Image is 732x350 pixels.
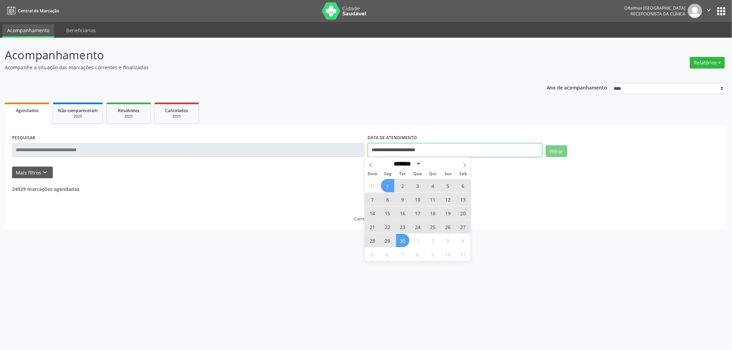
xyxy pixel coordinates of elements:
[426,179,440,192] span: Setembro 4, 2025
[396,206,409,220] span: Setembro 16, 2025
[16,108,38,113] span: Agendados
[165,108,188,113] span: Cancelados
[440,172,455,176] span: Sex
[381,179,394,192] span: Setembro 1, 2025
[456,220,470,233] span: Setembro 27, 2025
[366,220,379,233] span: Setembro 21, 2025
[58,114,98,119] div: 2025
[5,5,59,16] a: Central de Marcação
[12,167,53,179] button: Mais filtroskeyboard_arrow_down
[455,172,470,176] span: Sáb
[396,193,409,206] span: Setembro 9, 2025
[441,179,455,192] span: Setembro 5, 2025
[42,169,49,176] i: keyboard_arrow_down
[396,234,409,247] span: Setembro 30, 2025
[702,4,715,18] button: 
[441,193,455,206] span: Setembro 12, 2025
[12,186,79,192] strong: 24929 marcações agendadas
[411,234,425,247] span: Outubro 1, 2025
[392,160,422,167] select: Month
[411,248,425,261] span: Outubro 8, 2025
[426,193,440,206] span: Setembro 11, 2025
[366,234,379,247] span: Setembro 28, 2025
[690,57,725,69] button: Relatórios
[441,248,455,261] span: Outubro 10, 2025
[441,234,455,247] span: Outubro 3, 2025
[630,11,685,17] span: Recepcionista da clínica
[381,206,394,220] span: Setembro 15, 2025
[366,179,379,192] span: Agosto 31, 2025
[381,248,394,261] span: Outubro 6, 2025
[411,193,425,206] span: Setembro 10, 2025
[547,83,607,92] p: Ano de acompanhamento
[546,145,567,157] button: Filtrar
[381,234,394,247] span: Setembro 29, 2025
[411,206,425,220] span: Setembro 17, 2025
[61,24,101,36] a: Beneficiários
[624,5,685,11] div: Oftalmax [GEOGRAPHIC_DATA]
[426,248,440,261] span: Outubro 9, 2025
[426,220,440,233] span: Setembro 25, 2025
[366,206,379,220] span: Setembro 14, 2025
[688,4,702,18] img: img
[456,234,470,247] span: Outubro 4, 2025
[396,220,409,233] span: Setembro 23, 2025
[366,248,379,261] span: Outubro 5, 2025
[441,206,455,220] span: Setembro 19, 2025
[118,108,139,113] span: Resolvidos
[705,6,712,14] i: 
[411,220,425,233] span: Setembro 24, 2025
[381,220,394,233] span: Setembro 22, 2025
[380,172,395,176] span: Seg
[456,206,470,220] span: Setembro 20, 2025
[354,216,378,222] div: Carregando
[2,24,54,38] a: Acompanhamento
[18,8,59,14] span: Central de Marcação
[396,179,409,192] span: Setembro 2, 2025
[396,248,409,261] span: Outubro 7, 2025
[395,172,410,176] span: Ter
[421,160,444,167] input: Year
[381,193,394,206] span: Setembro 8, 2025
[456,193,470,206] span: Setembro 13, 2025
[411,179,425,192] span: Setembro 3, 2025
[5,47,511,64] p: Acompanhamento
[112,114,146,119] div: 2025
[426,206,440,220] span: Setembro 18, 2025
[715,5,727,17] button: apps
[456,179,470,192] span: Setembro 6, 2025
[425,172,440,176] span: Qui
[58,108,98,113] span: Não compareceram
[365,172,380,176] span: Dom
[441,220,455,233] span: Setembro 26, 2025
[5,64,511,71] p: Acompanhe a situação das marcações correntes e finalizadas
[368,133,417,143] label: DATA DE ATENDIMENTO
[456,248,470,261] span: Outubro 11, 2025
[426,234,440,247] span: Outubro 2, 2025
[160,114,194,119] div: 2025
[366,193,379,206] span: Setembro 7, 2025
[12,133,35,143] label: PESQUISAR
[410,172,425,176] span: Qua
